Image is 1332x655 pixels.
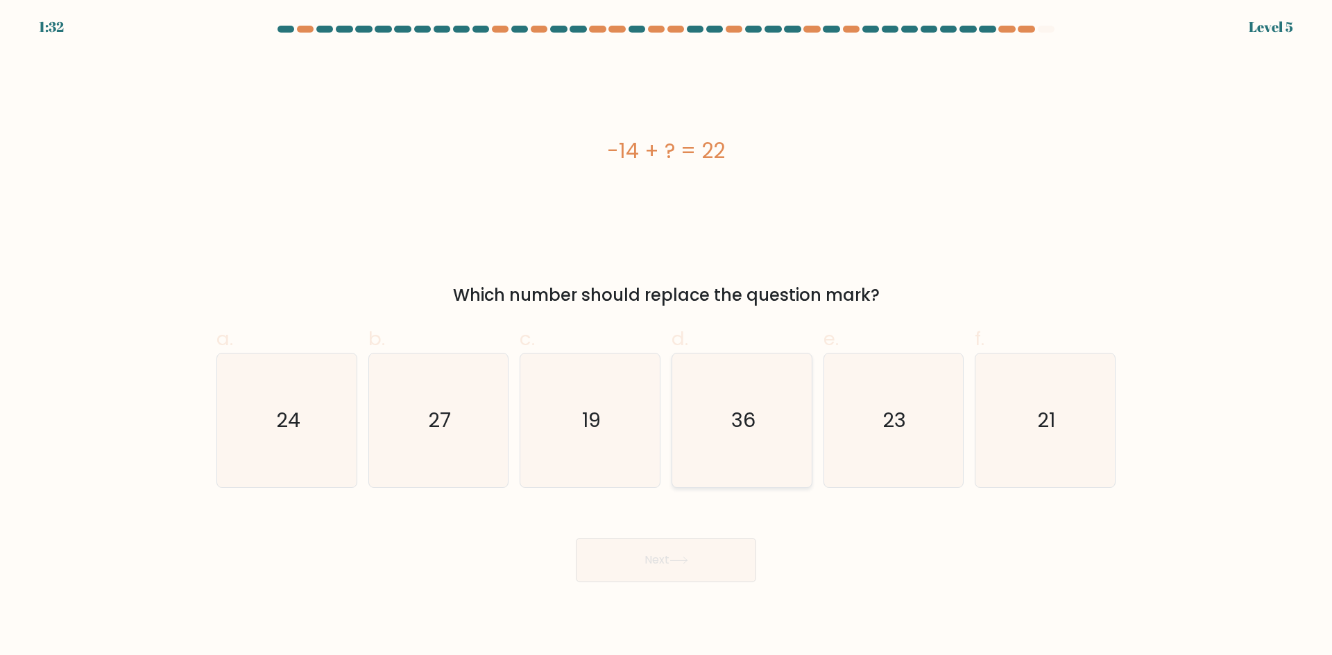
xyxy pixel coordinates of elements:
[582,406,601,434] text: 19
[368,325,385,352] span: b.
[1249,17,1293,37] div: Level 5
[225,283,1107,308] div: Which number should replace the question mark?
[39,17,64,37] div: 1:32
[276,406,300,434] text: 24
[520,325,535,352] span: c.
[731,406,755,434] text: 36
[975,325,984,352] span: f.
[576,538,756,582] button: Next
[823,325,839,352] span: e.
[216,135,1116,166] div: -14 + ? = 22
[1038,406,1056,434] text: 21
[883,406,907,434] text: 23
[428,406,451,434] text: 27
[672,325,688,352] span: d.
[216,325,233,352] span: a.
